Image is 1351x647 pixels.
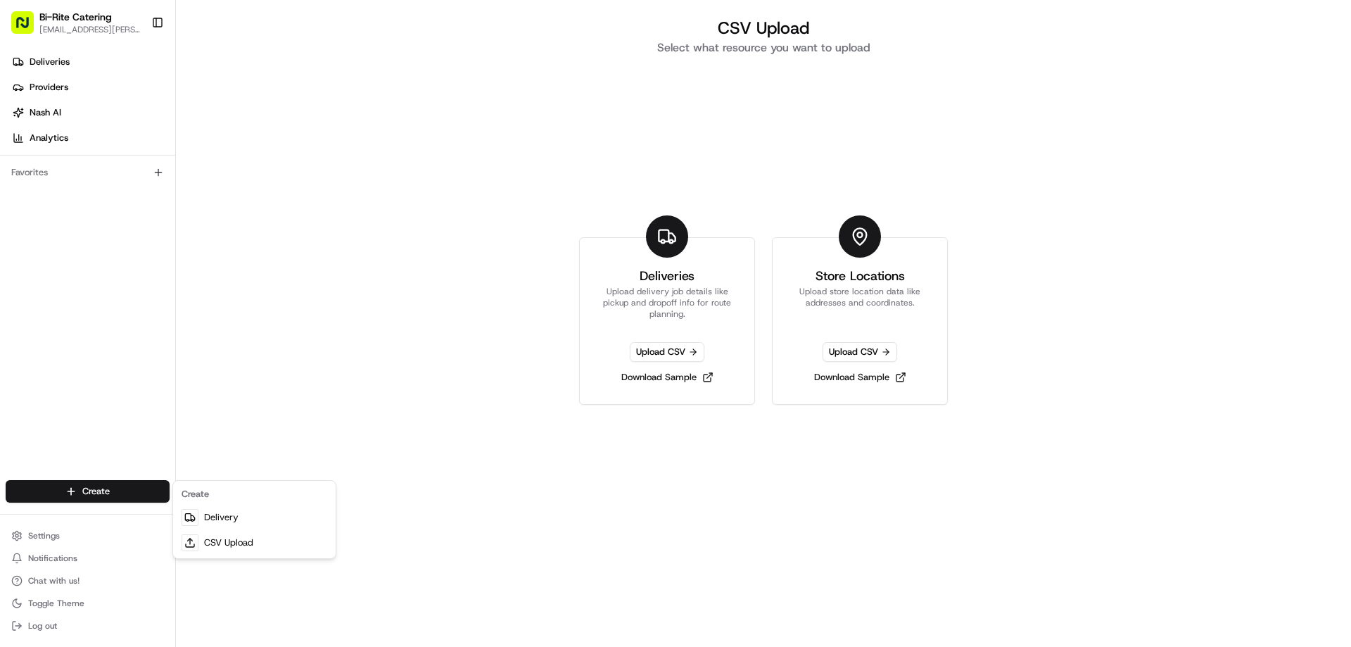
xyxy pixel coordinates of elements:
[816,266,905,286] h3: Store Locations
[14,205,37,227] img: Angelique Valdez
[640,266,694,286] h3: Deliveries
[30,56,70,68] span: Deliveries
[14,14,42,42] img: Nash
[14,56,256,79] p: Welcome 👋
[218,180,256,197] button: See all
[140,349,170,360] span: Pylon
[789,286,930,320] p: Upload store location data like addresses and coordinates.
[37,91,232,106] input: Clear
[14,183,90,194] div: Past conversations
[117,256,122,268] span: •
[28,257,39,268] img: 1736555255976-a54dd68f-1ca7-489b-9aae-adbdc363a1c4
[176,505,333,530] a: Delivery
[39,10,112,24] span: Bi-Rite Catering
[6,161,170,184] div: Favorites
[28,598,84,609] span: Toggle Theme
[823,342,897,362] span: Upload CSV
[28,620,57,632] span: Log out
[44,256,114,268] span: [PERSON_NAME]
[117,218,122,230] span: •
[30,132,68,144] span: Analytics
[30,106,61,119] span: Nash AI
[44,218,114,230] span: [PERSON_NAME]
[119,316,130,327] div: 💻
[808,368,912,387] a: Download Sample
[30,81,68,94] span: Providers
[239,139,256,156] button: Start new chat
[579,39,948,56] h2: Select what resource you want to upload
[630,342,704,362] span: Upload CSV
[125,218,153,230] span: [DATE]
[28,315,108,329] span: Knowledge Base
[82,485,110,498] span: Create
[28,219,39,230] img: 1736555255976-a54dd68f-1ca7-489b-9aae-adbdc363a1c4
[125,256,153,268] span: [DATE]
[113,309,231,334] a: 💻API Documentation
[176,530,333,555] a: CSV Upload
[99,348,170,360] a: Powered byPylon
[63,134,231,149] div: Start new chat
[14,134,39,160] img: 1736555255976-a54dd68f-1ca7-489b-9aae-adbdc363a1c4
[14,316,25,327] div: 📗
[28,575,80,586] span: Chat with us!
[133,315,226,329] span: API Documentation
[8,309,113,334] a: 📗Knowledge Base
[14,243,37,265] img: Liam S.
[39,24,140,35] span: [EMAIL_ADDRESS][PERSON_NAME][DOMAIN_NAME]
[616,368,719,387] a: Download Sample
[30,134,55,160] img: 1738778727109-b901c2ba-d612-49f7-a14d-d897ce62d23f
[63,149,194,160] div: We're available if you need us!
[579,17,948,39] h1: CSV Upload
[597,286,737,320] p: Upload delivery job details like pickup and dropoff info for route planning.
[176,484,333,505] div: Create
[28,553,77,564] span: Notifications
[28,530,60,541] span: Settings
